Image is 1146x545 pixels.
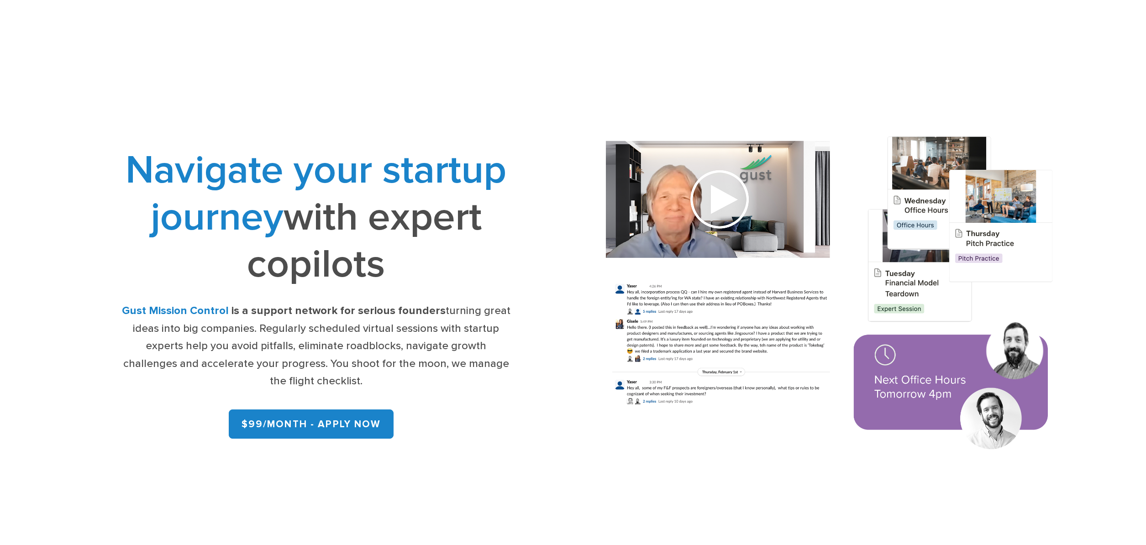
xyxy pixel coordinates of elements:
img: Composition of calendar events, a video call presentation, and chat rooms [582,118,1078,472]
strong: is a support network for serious founders [231,304,446,317]
a: $99/month - APPLY NOW [229,409,394,439]
strong: Gust Mission Control [122,304,229,317]
h1: with expert copilots [118,147,514,288]
div: turning great ideas into big companies. Regularly scheduled virtual sessions with startup experts... [118,302,514,390]
span: Navigate your startup journey [126,147,506,241]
